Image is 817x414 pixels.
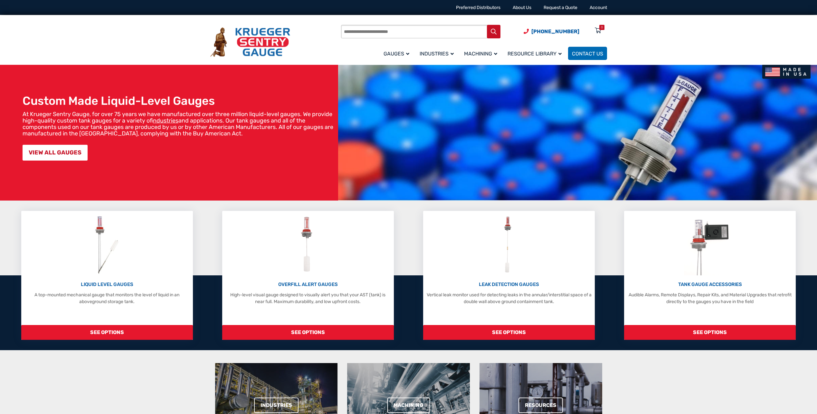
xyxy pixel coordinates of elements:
h1: Custom Made Liquid-Level Gauges [23,94,335,108]
a: Overfill Alert Gauges OVERFILL ALERT GAUGES High-level visual gauge designed to visually alert yo... [222,211,394,340]
a: VIEW ALL GAUGES [23,145,88,161]
span: Industries [420,51,454,57]
span: Contact Us [572,51,603,57]
a: Gauges [380,46,416,61]
img: Krueger Sentry Gauge [210,27,290,57]
p: TANK GAUGE ACCESSORIES [627,281,793,288]
a: Industries [254,398,299,413]
p: High-level visual gauge designed to visually alert you that your AST (tank) is near full. Maximum... [225,291,391,305]
a: Resources [518,398,563,413]
img: Leak Detection Gauges [496,214,522,275]
img: bg_hero_bannerksentry [338,65,817,201]
p: LIQUID LEVEL GAUGES [24,281,190,288]
a: Industries [416,46,460,61]
p: At Krueger Sentry Gauge, for over 75 years we have manufactured over three million liquid-level g... [23,111,335,137]
p: A top-mounted mechanical gauge that monitors the level of liquid in an aboveground storage tank. [24,291,190,305]
a: Liquid Level Gauges LIQUID LEVEL GAUGES A top-mounted mechanical gauge that monitors the level of... [21,211,193,340]
span: SEE OPTIONS [222,325,394,340]
span: SEE OPTIONS [624,325,796,340]
p: LEAK DETECTION GAUGES [426,281,592,288]
img: Made In USA [762,65,811,79]
p: Vertical leak monitor used for detecting leaks in the annular/interstitial space of a double wall... [426,291,592,305]
p: Audible Alarms, Remote Displays, Repair Kits, and Material Upgrades that retrofit directly to the... [627,291,793,305]
a: Machining [460,46,504,61]
a: Resource Library [504,46,568,61]
a: Request a Quote [544,5,577,10]
a: Contact Us [568,47,607,60]
a: Machining [387,398,430,413]
a: Phone Number (920) 434-8860 [524,27,579,35]
img: Liquid Level Gauges [90,214,124,275]
img: Overfill Alert Gauges [294,214,322,275]
a: Preferred Distributors [456,5,500,10]
p: OVERFILL ALERT GAUGES [225,281,391,288]
a: About Us [513,5,531,10]
span: Resource Library [508,51,562,57]
span: SEE OPTIONS [21,325,193,340]
span: Machining [464,51,497,57]
div: 0 [601,25,603,30]
span: [PHONE_NUMBER] [531,28,579,34]
span: Gauges [384,51,409,57]
img: Tank Gauge Accessories [684,214,736,275]
a: industries [153,117,178,124]
a: Account [590,5,607,10]
a: Leak Detection Gauges LEAK DETECTION GAUGES Vertical leak monitor used for detecting leaks in the... [423,211,595,340]
a: Tank Gauge Accessories TANK GAUGE ACCESSORIES Audible Alarms, Remote Displays, Repair Kits, and M... [624,211,796,340]
span: SEE OPTIONS [423,325,595,340]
